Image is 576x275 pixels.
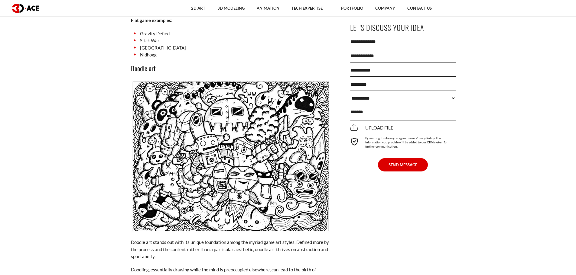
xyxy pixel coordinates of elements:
[131,239,330,260] p: Doodle art stands out with its unique foundation among the myriad game art styles. Defined more b...
[131,18,172,23] strong: Flat game examples:
[12,4,39,13] img: logo dark
[350,134,456,149] div: By sending this form you agree to our Privacy Policy. The information you provide will be added t...
[350,21,456,34] p: Let's Discuss Your Idea
[131,51,330,58] li: Nidhogg
[131,37,330,44] li: Stick War
[131,44,330,51] li: [GEOGRAPHIC_DATA]
[131,80,330,233] img: Doodle art
[350,125,393,130] span: Upload file
[131,63,330,73] h3: Doodle art
[131,30,330,37] li: Gravity Defied
[378,158,428,171] button: SEND MESSAGE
